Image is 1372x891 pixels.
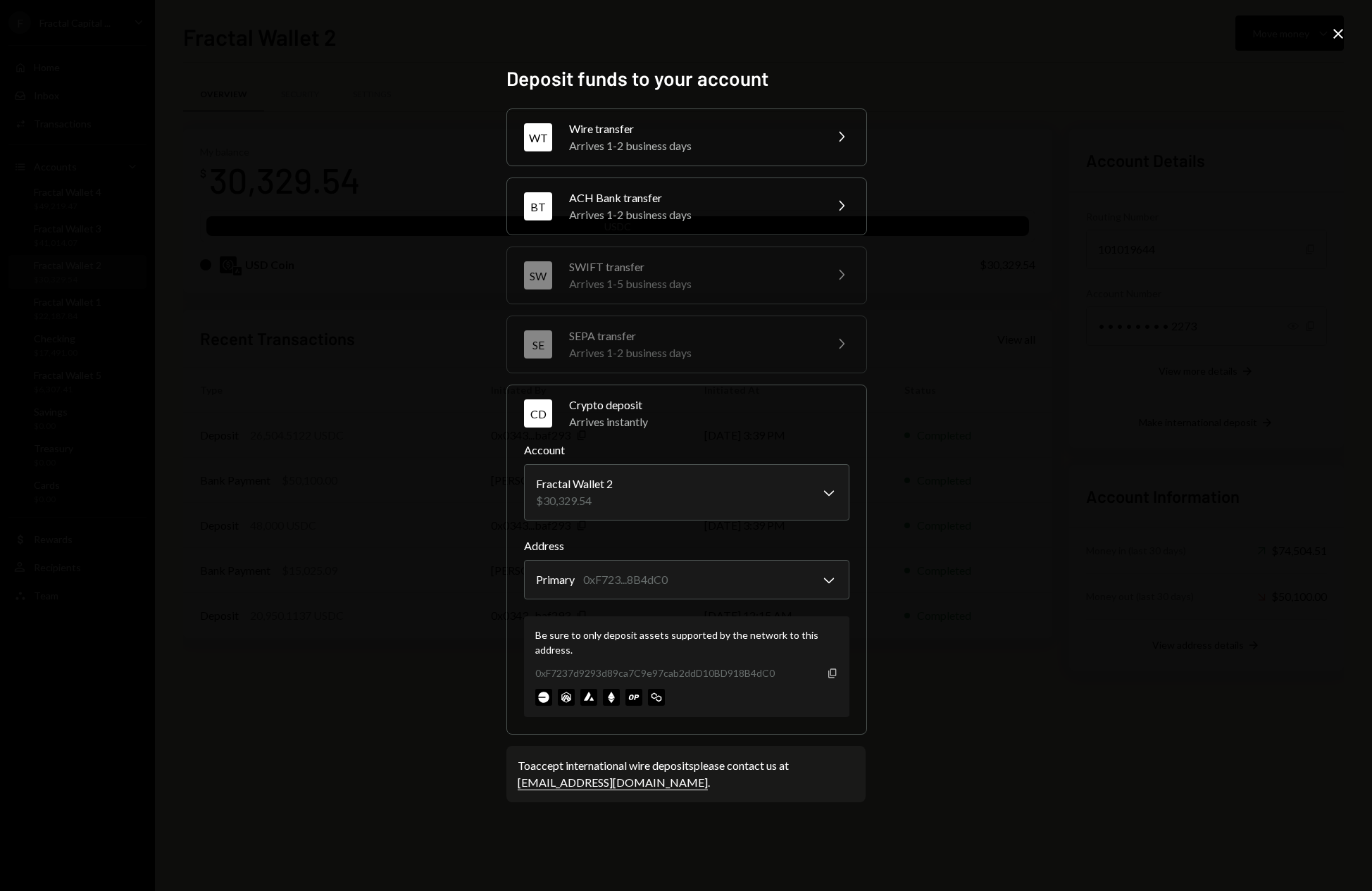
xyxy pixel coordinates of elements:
div: Wire transfer [569,120,816,137]
button: Account [524,464,849,521]
div: 0xF7237d9293d89ca7C9e97cab2ddD10BD918B4dC0 [535,666,775,680]
label: Account [524,442,849,459]
img: polygon-mainnet [648,689,665,706]
button: WTWire transferArrives 1-2 business days [507,109,866,166]
div: Arrives instantly [569,413,849,430]
img: ethereum-mainnet [603,689,620,706]
div: SWIFT transfer [569,258,816,275]
label: Address [524,537,849,554]
div: SE [524,330,552,359]
div: Arrives 1-2 business days [569,344,816,361]
img: optimism-mainnet [625,689,642,706]
div: SW [524,261,552,289]
div: WT [524,123,552,151]
div: CDCrypto depositArrives instantly [524,442,849,717]
button: SESEPA transferArrives 1-2 business days [507,316,866,373]
div: To accept international wire deposits please contact us at . [518,757,854,791]
button: CDCrypto depositArrives instantly [507,385,866,442]
div: BT [524,192,552,220]
button: Address [524,560,849,599]
div: ACH Bank transfer [569,189,816,206]
div: Arrives 1-2 business days [569,137,816,154]
div: Arrives 1-5 business days [569,275,816,292]
img: base-mainnet [535,689,552,706]
h2: Deposit funds to your account [506,65,866,92]
div: SEPA transfer [569,328,816,344]
div: 0xF723...8B4dC0 [583,571,668,588]
div: Be sure to only deposit assets supported by the network to this address. [535,628,838,657]
div: Arrives 1-2 business days [569,206,816,223]
img: arbitrum-mainnet [558,689,575,706]
div: Crypto deposit [569,397,849,413]
div: CD [524,399,552,428]
button: BTACH Bank transferArrives 1-2 business days [507,178,866,235]
img: avalanche-mainnet [580,689,597,706]
a: [EMAIL_ADDRESS][DOMAIN_NAME] [518,775,708,790]
button: SWSWIFT transferArrives 1-5 business days [507,247,866,304]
